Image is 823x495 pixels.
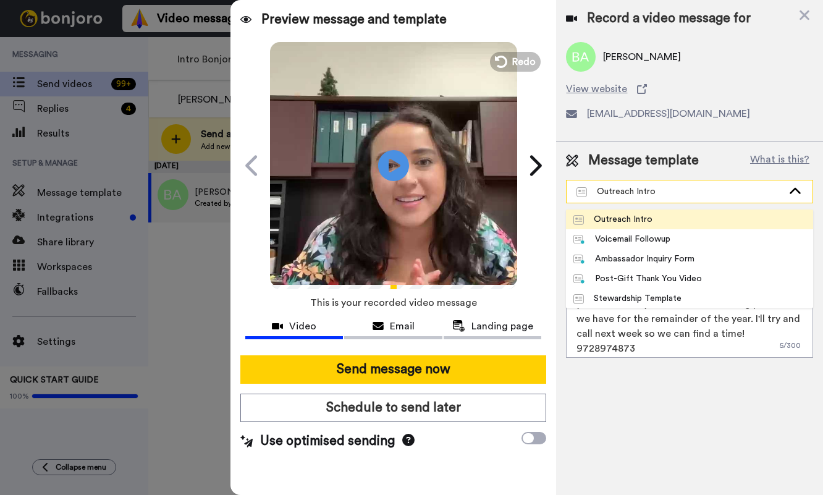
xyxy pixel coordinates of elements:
[576,185,783,198] div: Outreach Intro
[587,106,750,121] span: [EMAIL_ADDRESS][DOMAIN_NAME]
[310,289,477,316] span: This is your recorded video message
[573,292,682,305] div: Stewardship Template
[573,233,670,245] div: Voicemail Followup
[471,319,533,334] span: Landing page
[746,151,813,170] button: What is this?
[573,213,652,226] div: Outreach Intro
[260,432,395,451] span: Use optimised sending
[573,255,585,264] img: nextgen-template.svg
[240,394,546,422] button: Schedule to send later
[573,235,585,245] img: nextgen-template.svg
[576,187,587,197] img: Message-temps.svg
[573,274,585,284] img: nextgen-template.svg
[588,151,699,170] span: Message template
[573,253,694,265] div: Ambassador Inquiry Form
[573,294,584,304] img: Message-temps.svg
[240,355,546,384] button: Send message now
[573,273,702,285] div: Post-Gift Thank You Video
[566,82,627,96] span: View website
[566,82,813,96] a: View website
[289,319,316,334] span: Video
[390,319,415,334] span: Email
[573,215,584,225] img: Message-temps.svg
